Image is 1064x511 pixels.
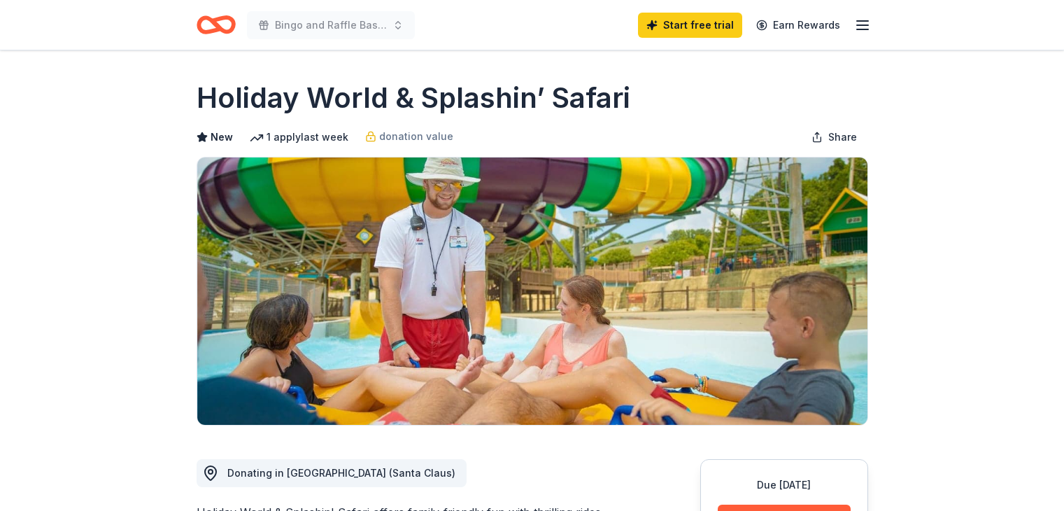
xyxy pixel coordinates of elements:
[275,17,387,34] span: Bingo and Raffle Basket
[227,467,455,479] span: Donating in [GEOGRAPHIC_DATA] (Santa Claus)
[828,129,857,146] span: Share
[638,13,742,38] a: Start free trial
[365,128,453,145] a: donation value
[247,11,415,39] button: Bingo and Raffle Basket
[197,78,630,118] h1: Holiday World & Splashin’ Safari
[800,123,868,151] button: Share
[748,13,849,38] a: Earn Rewards
[718,477,851,493] div: Due [DATE]
[211,129,233,146] span: New
[197,157,867,425] img: Image for Holiday World & Splashin’ Safari
[379,128,453,145] span: donation value
[250,129,348,146] div: 1 apply last week
[197,8,236,41] a: Home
